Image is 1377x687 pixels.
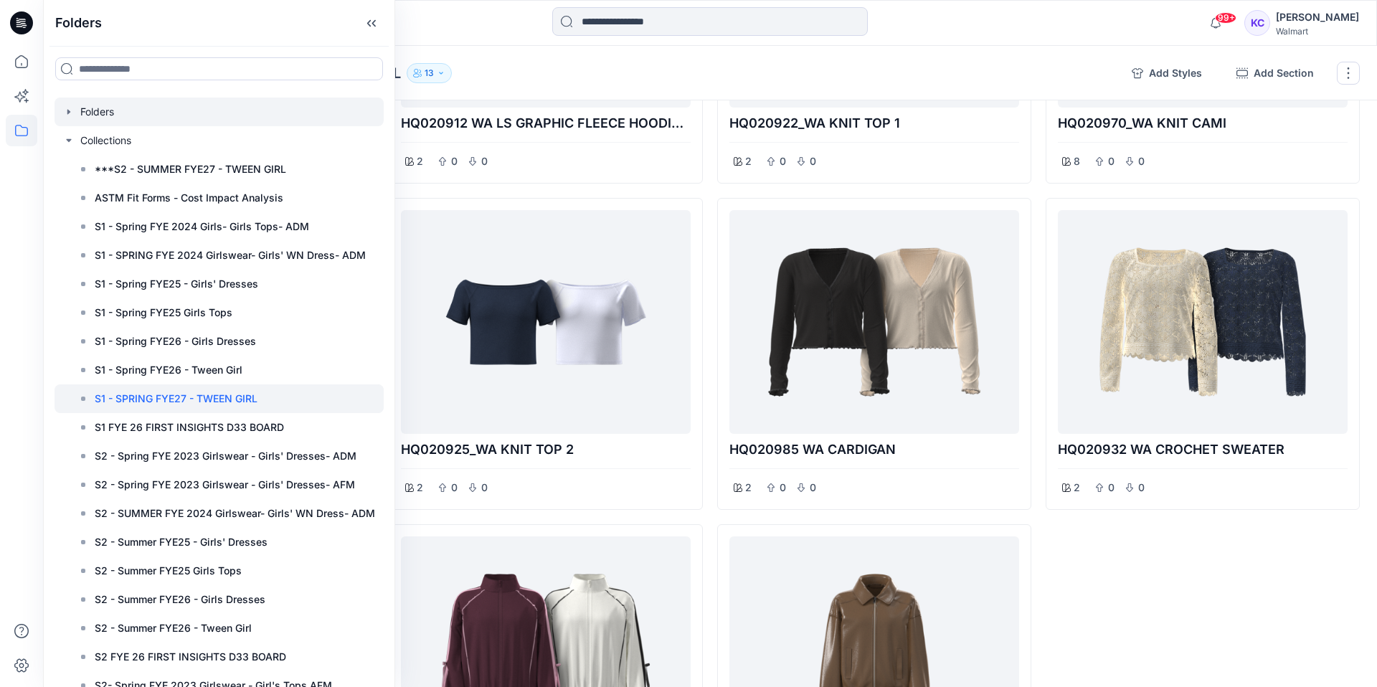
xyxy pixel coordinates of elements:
[95,562,242,579] p: S2 - Summer FYE25 Girls Tops
[95,591,265,608] p: S2 - Summer FYE26 - Girls Dresses
[1074,153,1080,170] p: 8
[401,440,691,460] p: HQ020925_WA KNIT TOP 2
[1058,440,1348,460] p: HQ020932 WA CROCHET SWEATER
[1074,479,1080,496] p: 2
[1107,479,1115,496] p: 0
[480,153,488,170] p: 0
[425,65,434,81] p: 13
[95,620,252,637] p: S2 - Summer FYE26 - Tween Girl
[1107,153,1115,170] p: 0
[1137,479,1145,496] p: 0
[1225,62,1325,85] button: Add Section
[1046,198,1360,510] div: HQ020932 WA CROCHET SWEATER200
[1137,153,1145,170] p: 0
[389,198,703,510] div: HQ020925_WA KNIT TOP 2200
[95,333,256,350] p: S1 - Spring FYE26 - Girls Dresses
[1276,26,1359,37] div: Walmart
[95,447,356,465] p: S2 - Spring FYE 2023 Girlswear - Girls' Dresses- ADM
[407,63,452,83] button: 13
[808,479,817,496] p: 0
[95,476,355,493] p: S2 - Spring FYE 2023 Girlswear - Girls' Dresses- AFM
[808,153,817,170] p: 0
[95,419,284,436] p: S1 FYE 26 FIRST INSIGHTS D33 BOARD
[95,161,286,178] p: ***S2 - SUMMER FYE27 - TWEEN GIRL
[95,390,257,407] p: S1 - SPRING FYE27 - TWEEN GIRL
[95,275,258,293] p: S1 - Spring FYE25 - Girls' Dresses
[95,648,286,665] p: S2 FYE 26 FIRST INSIGHTS D33 BOARD
[1058,113,1348,133] p: HQ020970_WA KNIT CAMI
[745,479,752,496] p: 2
[450,479,458,496] p: 0
[95,247,366,264] p: S1 - SPRING FYE 2024 Girlswear- Girls' WN Dress- ADM
[95,534,268,551] p: S2 - Summer FYE25 - Girls' Dresses
[778,153,787,170] p: 0
[717,198,1031,510] div: HQ020985 WA CARDIGAN200
[417,153,423,170] p: 2
[95,304,232,321] p: S1 - Spring FYE25 Girls Tops
[95,218,309,235] p: S1 - Spring FYE 2024 Girls- Girls Tops- ADM
[417,479,423,496] p: 2
[95,361,242,379] p: S1 - Spring FYE26 - Tween Girl
[745,153,752,170] p: 2
[480,479,488,496] p: 0
[450,153,458,170] p: 0
[729,113,1019,133] p: HQ020922_WA KNIT TOP 1
[1244,10,1270,36] div: KC
[1120,62,1213,85] button: Add Styles
[1276,9,1359,26] div: [PERSON_NAME]
[95,189,283,207] p: ASTM Fit Forms - Cost Impact Analysis
[729,440,1019,460] p: HQ020985 WA CARDIGAN
[778,479,787,496] p: 0
[401,113,691,133] p: HQ020912 WA LS GRAPHIC FLEECE HOODIE ASTM FIT L(10/12)
[95,505,375,522] p: S2 - SUMMER FYE 2024 Girlswear- Girls' WN Dress- ADM
[1215,12,1236,24] span: 99+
